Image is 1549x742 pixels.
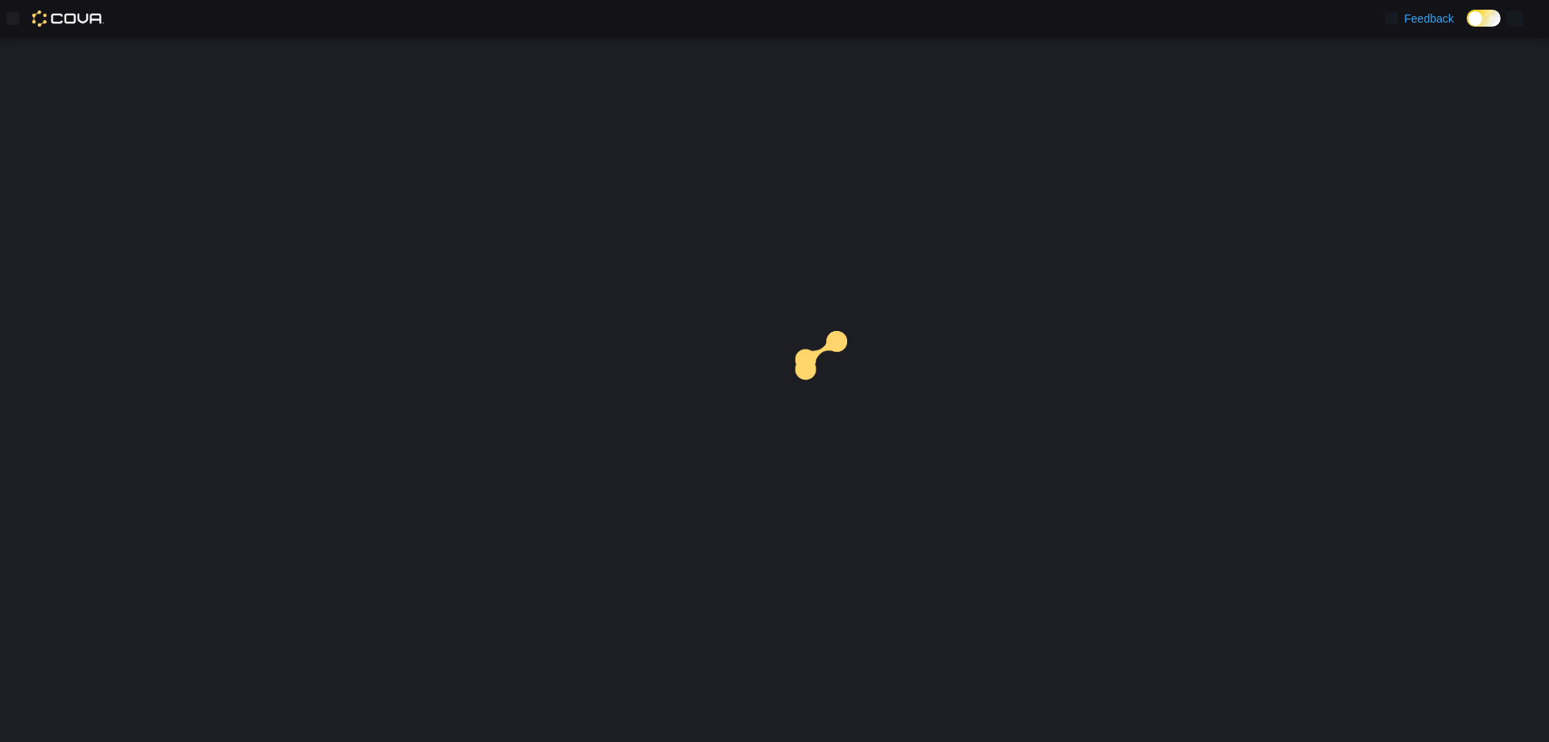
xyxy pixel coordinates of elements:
img: Cova [32,10,104,27]
img: cova-loader [774,319,896,440]
span: Feedback [1405,10,1454,27]
input: Dark Mode [1467,10,1501,27]
a: Feedback [1379,2,1460,35]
